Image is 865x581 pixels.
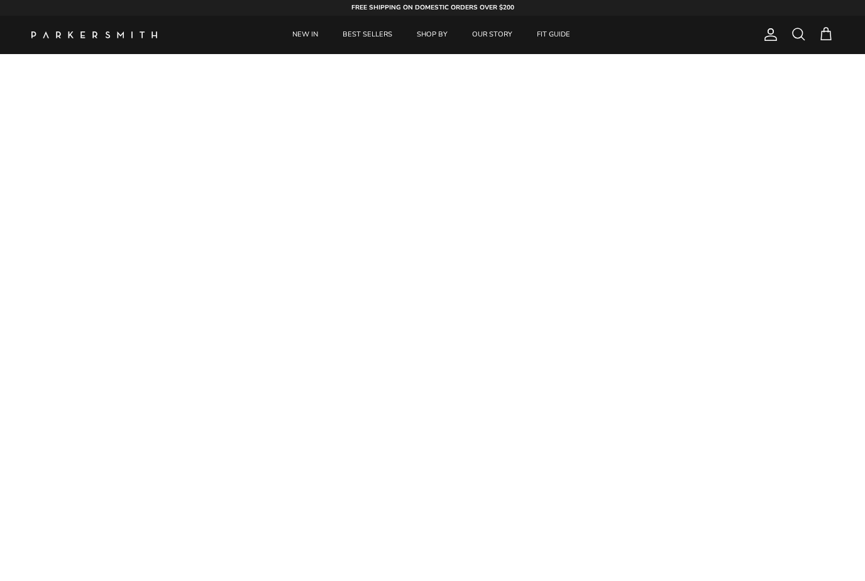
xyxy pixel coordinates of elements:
[461,16,524,54] a: OUR STORY
[405,16,459,54] a: SHOP BY
[526,16,581,54] a: FIT GUIDE
[187,16,675,54] div: Primary
[281,16,329,54] a: NEW IN
[351,3,514,12] strong: FREE SHIPPING ON DOMESTIC ORDERS OVER $200
[331,16,404,54] a: BEST SELLERS
[31,31,157,38] a: Parker Smith
[758,27,778,42] a: Account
